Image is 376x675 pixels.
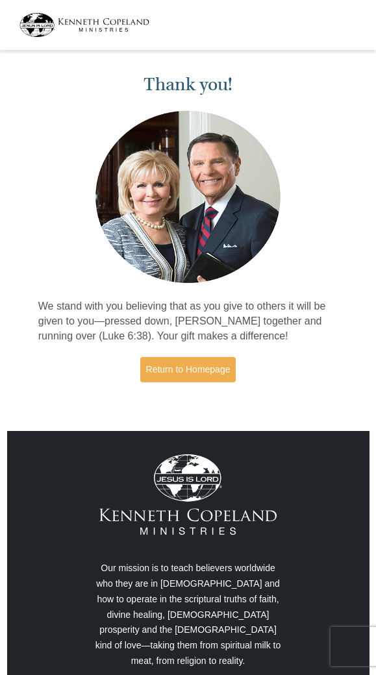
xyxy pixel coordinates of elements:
[92,561,284,669] p: Our mission is to teach believers worldwide who they are in [DEMOGRAPHIC_DATA] and how to operate...
[38,299,338,344] p: We stand with you believing that as you give to others it will be given to you—pressed down, [PER...
[92,108,284,286] img: Kenneth and Gloria
[140,357,236,382] a: Return to Homepage
[38,74,338,95] h1: Thank you!
[19,13,149,37] img: kcm-header-logo.svg
[99,454,277,535] img: Kenneth Copeland Ministries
